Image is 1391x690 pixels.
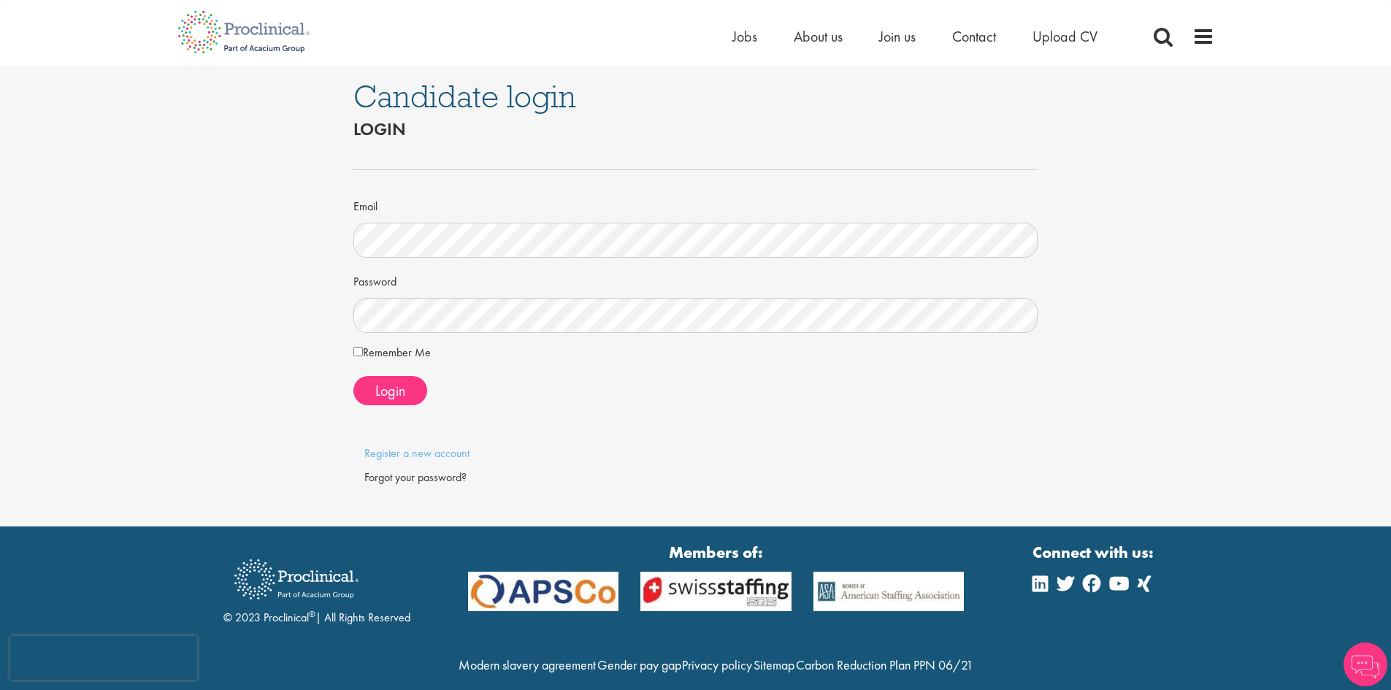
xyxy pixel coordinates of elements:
a: About us [794,27,843,46]
div: © 2023 Proclinical | All Rights Reserved [223,548,410,626]
label: Email [353,193,378,215]
button: Login [353,376,427,405]
sup: ® [309,608,315,620]
img: APSCo [457,572,630,612]
img: Proclinical Recruitment [223,549,369,610]
a: Join us [879,27,916,46]
a: Carbon Reduction Plan PPN 06/21 [796,656,973,673]
a: Register a new account [364,445,470,461]
h2: Login [353,120,1038,139]
iframe: reCAPTCHA [10,636,197,680]
a: Contact [952,27,996,46]
img: APSCo [802,572,976,612]
strong: Connect with us: [1032,541,1157,564]
input: Remember Me [353,347,363,356]
a: Jobs [732,27,757,46]
a: Upload CV [1032,27,1097,46]
a: Modern slavery agreement [459,656,596,673]
a: Privacy policy [682,656,752,673]
img: APSCo [629,572,802,612]
strong: Members of: [468,541,965,564]
label: Password [353,269,396,291]
span: Login [375,381,405,400]
label: Remember Me [353,344,431,361]
img: Chatbot [1344,643,1387,686]
a: Sitemap [754,656,794,673]
span: Candidate login [353,77,576,116]
a: Gender pay gap [597,656,681,673]
div: Forgot your password? [364,469,1027,486]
